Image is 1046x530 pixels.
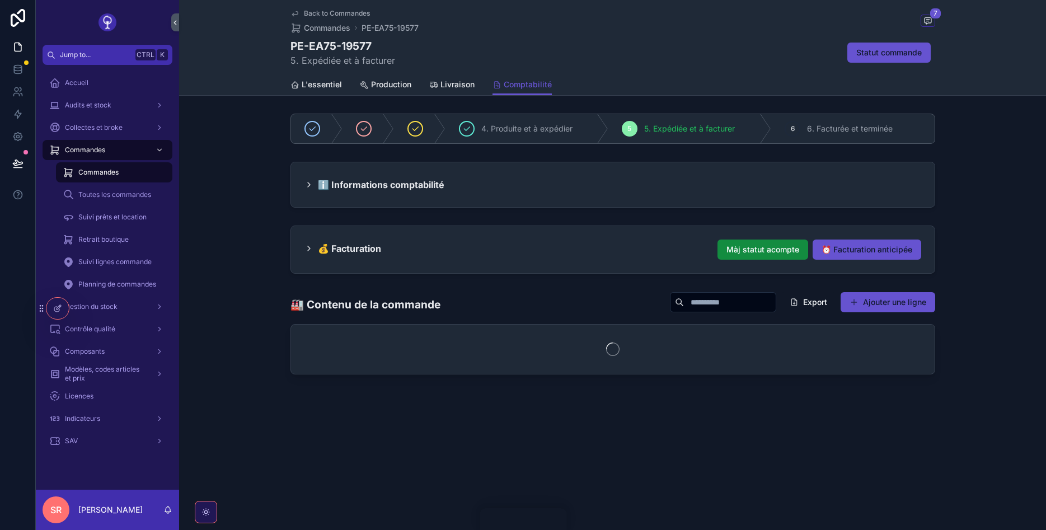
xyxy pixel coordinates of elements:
span: Gestion du stock [65,302,118,311]
a: Retrait boutique [56,229,172,250]
span: SAV [65,437,78,445]
span: 5. Expédiée et à facturer [644,123,735,134]
span: Collectes et broke [65,123,123,132]
h2: 💰 Facturation [318,240,381,257]
button: 7 [921,15,935,29]
a: Audits et stock [43,95,172,115]
a: Suivi lignes commande [56,252,172,272]
span: 4. Produite et à expédier [481,123,573,134]
span: Accueil [65,78,88,87]
a: Suivi prêts et location [56,207,172,227]
span: Suivi lignes commande [78,257,152,266]
a: Gestion du stock [43,297,172,317]
span: Indicateurs [65,414,100,423]
a: L'essentiel [290,74,342,97]
a: Contrôle qualité [43,319,172,339]
p: [PERSON_NAME] [78,504,143,515]
span: Planning de commandes [78,280,156,289]
span: 7 [930,8,941,19]
h2: ℹ️ Informations comptabilité [318,176,444,194]
a: Licences [43,386,172,406]
span: ⏰ Facturation anticipée [822,244,912,255]
a: Commandes [56,162,172,182]
a: Modèles, codes articles et prix [43,364,172,384]
h1: PE-EA75-19577 [290,38,395,54]
span: SR [50,503,62,517]
a: Composants [43,341,172,362]
span: Ctrl [135,49,156,60]
button: Jump to...CtrlK [43,45,172,65]
a: Back to Commandes [290,9,370,18]
a: Livraison [429,74,475,97]
a: PE-EA75-19577 [362,22,419,34]
span: Contrôle qualité [65,325,115,334]
a: Accueil [43,73,172,93]
h1: 🏭 Contenu de la commande [290,297,440,312]
a: Planning de commandes [56,274,172,294]
span: Màj statut acompte [726,244,799,255]
span: Jump to... [60,50,131,59]
span: Composants [65,347,105,356]
div: scrollable content [36,65,179,466]
button: ⏰ Facturation anticipée [813,240,921,260]
span: Modèles, codes articles et prix [65,365,147,383]
span: 6 [791,124,795,133]
span: Commandes [304,22,350,34]
span: Livraison [440,79,475,90]
span: Comptabilité [504,79,552,90]
a: Toutes les commandes [56,185,172,205]
a: Production [360,74,411,97]
button: Export [781,292,836,312]
a: Comptabilité [492,74,552,96]
a: Indicateurs [43,409,172,429]
span: 5. Expédiée et à facturer [290,54,395,67]
a: Commandes [290,22,350,34]
button: Ajouter une ligne [841,292,935,312]
button: Statut commande [847,43,931,63]
span: Suivi prêts et location [78,213,147,222]
span: Retrait boutique [78,235,129,244]
a: Collectes et broke [43,118,172,138]
span: Back to Commandes [304,9,370,18]
span: K [158,50,167,59]
span: 5 [627,124,631,133]
button: Màj statut acompte [717,240,808,260]
img: App logo [98,13,116,31]
span: Production [371,79,411,90]
span: Commandes [65,146,105,154]
span: Statut commande [856,47,922,58]
span: Commandes [78,168,119,177]
span: L'essentiel [302,79,342,90]
span: Licences [65,392,93,401]
a: SAV [43,431,172,451]
a: Commandes [43,140,172,160]
span: Toutes les commandes [78,190,151,199]
span: 6. Facturée et terminée [807,123,893,134]
span: Audits et stock [65,101,111,110]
